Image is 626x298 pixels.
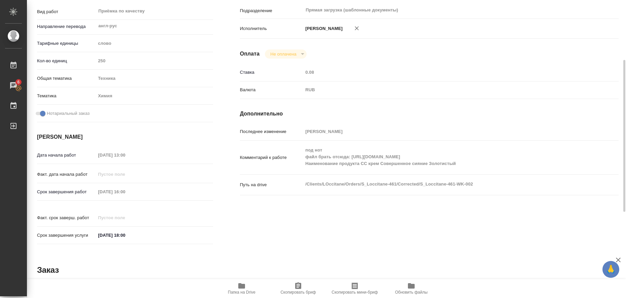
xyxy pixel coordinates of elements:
[303,178,587,190] textarea: /Clients/LOccitane/Orders/S_Loccitane-461/Corrected/S_Loccitane-461-WK-002
[240,128,303,135] p: Последнее изменение
[37,265,59,275] h2: Заказ
[240,87,303,93] p: Валюта
[37,189,96,195] p: Срок завершения работ
[395,290,428,295] span: Обновить файлы
[303,127,587,136] input: Пустое поле
[240,50,260,58] h4: Оплата
[37,152,96,159] p: Дата начала работ
[280,290,316,295] span: Скопировать бриф
[96,187,154,197] input: Пустое поле
[383,279,440,298] button: Обновить файлы
[96,150,154,160] input: Пустое поле
[96,56,213,66] input: Пустое поле
[96,90,213,102] div: Химия
[96,38,213,49] div: слово
[332,290,378,295] span: Скопировать мини-бриф
[37,232,96,239] p: Срок завершения услуги
[349,21,364,36] button: Удалить исполнителя
[2,77,25,94] a: 6
[303,25,343,32] p: [PERSON_NAME]
[96,230,154,240] input: ✎ Введи что-нибудь
[96,213,154,223] input: Пустое поле
[303,67,587,77] input: Пустое поле
[240,110,619,118] h4: Дополнительно
[602,261,619,278] button: 🙏
[37,23,96,30] p: Направление перевода
[268,51,298,57] button: Не оплачена
[96,169,154,179] input: Пустое поле
[96,73,213,84] div: Техника
[37,58,96,64] p: Кол-во единиц
[37,40,96,47] p: Тарифные единицы
[270,279,326,298] button: Скопировать бриф
[47,110,90,117] span: Нотариальный заказ
[326,279,383,298] button: Скопировать мини-бриф
[37,75,96,82] p: Общая тематика
[265,49,306,59] div: Не оплачена
[37,8,96,15] p: Вид работ
[303,144,587,169] textarea: под нот файл брать отсюда: [URL][DOMAIN_NAME] Наименование продукта СС крем Совершенное сияние Зо...
[240,25,303,32] p: Исполнитель
[605,262,617,276] span: 🙏
[13,79,24,86] span: 6
[240,154,303,161] p: Комментарий к работе
[37,214,96,221] p: Факт. срок заверш. работ
[240,181,303,188] p: Путь на drive
[240,69,303,76] p: Ставка
[228,290,255,295] span: Папка на Drive
[213,279,270,298] button: Папка на Drive
[303,84,587,96] div: RUB
[37,133,213,141] h4: [PERSON_NAME]
[37,171,96,178] p: Факт. дата начала работ
[37,93,96,99] p: Тематика
[240,7,303,14] p: Подразделение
